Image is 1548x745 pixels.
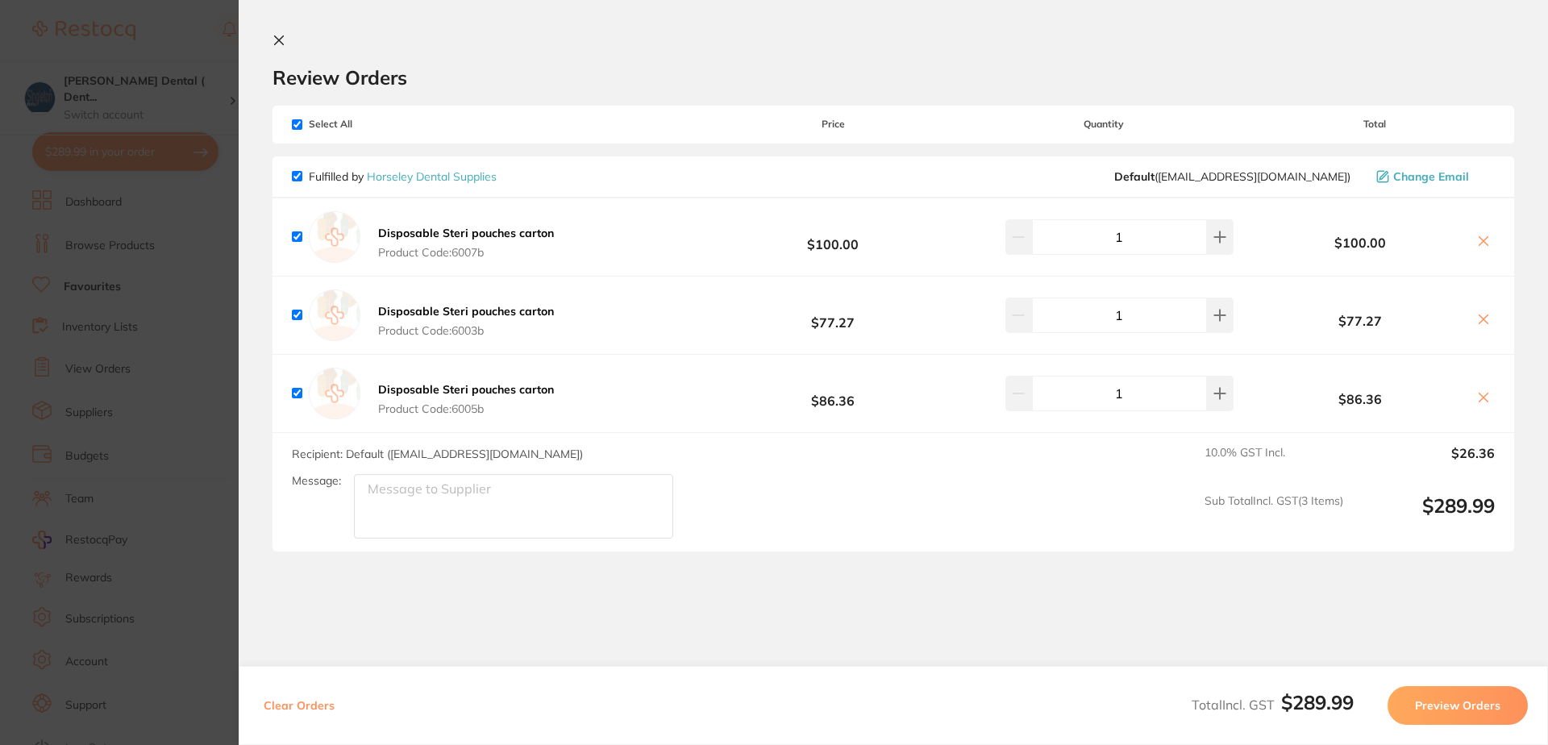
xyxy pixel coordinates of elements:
[1356,446,1495,481] output: $26.36
[1356,494,1495,539] output: $289.99
[378,226,554,240] b: Disposable Steri pouches carton
[373,382,559,416] button: Disposable Steri pouches carton Product Code:6005b
[713,300,953,330] b: $77.27
[1371,169,1495,184] button: Change Email
[378,246,554,259] span: Product Code: 6007b
[378,324,554,337] span: Product Code: 6003b
[373,226,559,260] button: Disposable Steri pouches carton Product Code:6007b
[367,169,497,184] a: Horseley Dental Supplies
[1255,392,1466,406] b: $86.36
[1255,235,1466,250] b: $100.00
[713,378,953,408] b: $86.36
[292,474,341,488] label: Message:
[1255,119,1495,130] span: Total
[713,222,953,252] b: $100.00
[713,119,953,130] span: Price
[954,119,1255,130] span: Quantity
[309,170,497,183] p: Fulfilled by
[378,402,554,415] span: Product Code: 6005b
[1388,686,1528,725] button: Preview Orders
[1205,446,1343,481] span: 10.0 % GST Incl.
[1114,169,1155,184] b: Default
[378,382,554,397] b: Disposable Steri pouches carton
[1114,170,1350,183] span: orders@horseley.com.au
[292,119,453,130] span: Select All
[1205,494,1343,539] span: Sub Total Incl. GST ( 3 Items)
[1393,170,1469,183] span: Change Email
[309,211,360,263] img: empty.jpg
[1281,690,1354,714] b: $289.99
[1192,697,1354,713] span: Total Incl. GST
[373,304,559,338] button: Disposable Steri pouches carton Product Code:6003b
[378,304,554,318] b: Disposable Steri pouches carton
[292,447,583,461] span: Recipient: Default ( [EMAIL_ADDRESS][DOMAIN_NAME] )
[259,686,339,725] button: Clear Orders
[309,289,360,341] img: empty.jpg
[309,368,360,419] img: empty.jpg
[273,65,1514,89] h2: Review Orders
[1255,314,1466,328] b: $77.27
